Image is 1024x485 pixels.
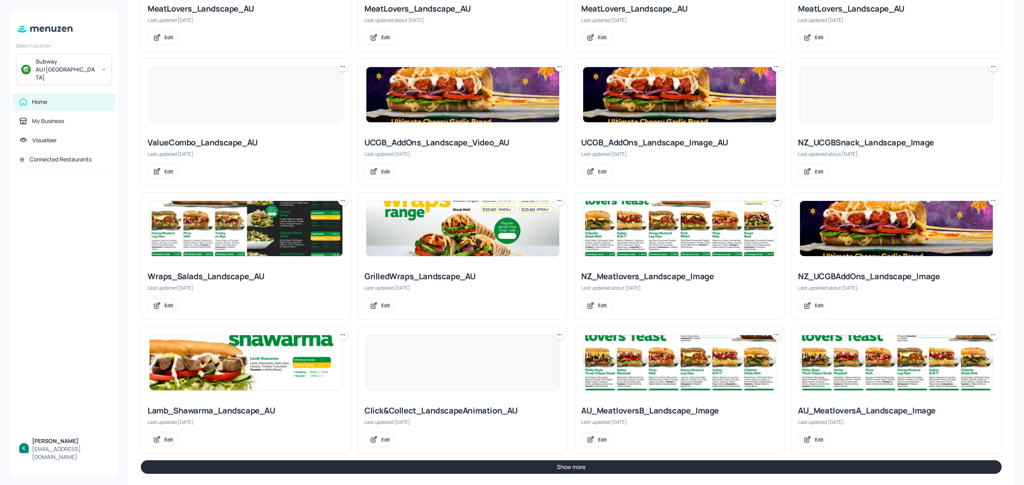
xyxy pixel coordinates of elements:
[798,151,995,157] div: Last updated about [DATE].
[798,17,995,24] div: Last updated [DATE].
[30,155,92,163] div: Connected Restaurants
[815,436,824,443] div: Edit
[381,302,390,309] div: Edit
[381,168,390,175] div: Edit
[148,271,344,282] div: Wraps_Salads_Landscape_AU
[366,201,559,256] img: 2024-12-20-1734656221288o940ar2r7vc.jpeg
[148,137,344,148] div: ValueCombo_Landscape_AU
[32,136,57,144] div: Visualiser
[598,168,607,175] div: Edit
[364,419,561,425] div: Last updated [DATE].
[16,42,112,49] div: Select Location
[815,302,824,309] div: Edit
[164,34,173,41] div: Edit
[150,335,342,390] img: 2025-05-18-1747609586383qz7cdvxj1gp.jpeg
[798,405,995,416] div: AU_MeatloversA_Landscape_Image
[364,17,561,24] div: Last updated about [DATE].
[598,34,607,41] div: Edit
[150,201,342,256] img: 2025-02-17-1739765877854hiu5tkbvx4u.jpeg
[148,151,344,157] div: Last updated [DATE].
[32,445,109,461] div: [EMAIL_ADDRESS][DOMAIN_NAME]
[148,419,344,425] div: Last updated [DATE].
[148,17,344,24] div: Last updated [DATE].
[36,58,96,81] div: Subway AU/[GEOGRAPHIC_DATA]
[583,67,776,122] img: 2025-05-21-1747796080035xui07gf6p8f.jpeg
[364,271,561,282] div: GrilledWraps_Landscape_AU
[364,151,561,157] div: Last updated [DATE].
[581,419,778,425] div: Last updated [DATE].
[148,284,344,291] div: Last updated [DATE].
[364,3,561,14] div: MeatLovers_Landscape_AU
[148,405,344,416] div: Lamb_Shawarma_Landscape_AU
[798,284,995,291] div: Last updated about [DATE].
[381,34,390,41] div: Edit
[141,460,1002,474] button: Show more
[815,34,824,41] div: Edit
[583,201,776,256] img: 2025-07-02-1751430481948bzlgep1s3fh.jpeg
[798,3,995,14] div: MeatLovers_Landscape_AU
[164,436,173,443] div: Edit
[366,67,559,122] img: 2025-05-29-1748501514522tzs0y57uk4m.jpeg
[581,17,778,24] div: Last updated [DATE].
[364,137,561,148] div: UCGB_AddOns_Landscape_Video_AU
[581,137,778,148] div: UCGB_AddOns_Landscape_Image_AU
[581,271,778,282] div: NZ_Meatlovers_Landscape_Image
[815,168,824,175] div: Edit
[581,151,778,157] div: Last updated [DATE].
[798,419,995,425] div: Last updated [DATE].
[21,65,31,74] img: avatar
[798,137,995,148] div: NZ_UCGBSnack_Landscape_Image
[364,284,561,291] div: Last updated [DATE].
[164,168,173,175] div: Edit
[798,271,995,282] div: NZ_UCGBAddOns_Landscape_Image
[32,117,64,125] div: My Business
[364,405,561,416] div: Click&Collect_LandscapeAnimation_AU
[581,3,778,14] div: MeatLovers_Landscape_AU
[32,437,109,445] div: [PERSON_NAME]
[581,405,778,416] div: AU_MeatloversB_Landscape_Image
[581,284,778,291] div: Last updated about [DATE].
[164,302,173,309] div: Edit
[381,436,390,443] div: Edit
[32,98,47,106] div: Home
[19,443,29,453] img: ACg8ocKBIlbXoTTzaZ8RZ_0B6YnoiWvEjOPx6MQW7xFGuDwnGH3hbQ=s96-c
[800,201,993,256] img: 2025-07-02-1751420187805petwcbsbd9.jpeg
[148,3,344,14] div: MeatLovers_Landscape_AU
[800,335,993,390] img: 2025-07-18-175280330897191gqfzlnygg.jpeg
[598,302,607,309] div: Edit
[583,335,776,390] img: 2025-07-23-175324237409516zqxu63qyy.jpeg
[598,436,607,443] div: Edit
